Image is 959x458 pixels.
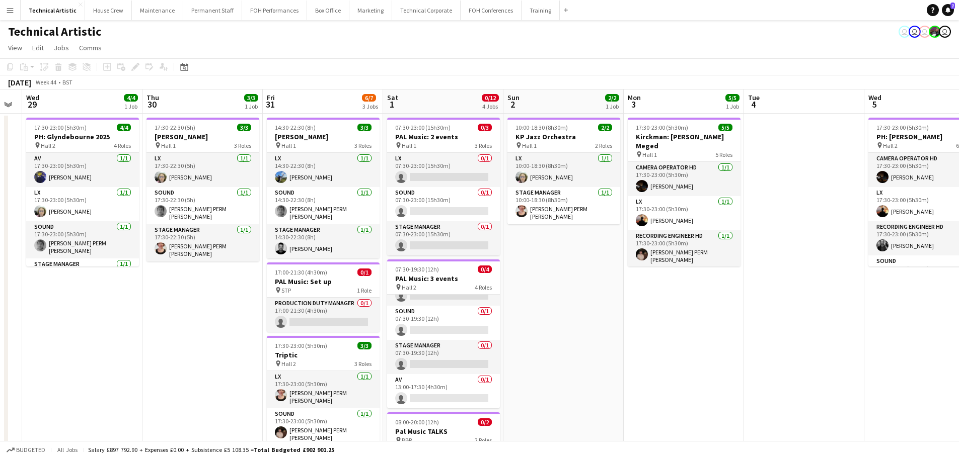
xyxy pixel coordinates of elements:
span: 5/5 [718,124,732,131]
h3: KP Jazz Orchestra [507,132,620,141]
div: Salary £897 792.90 + Expenses £0.00 + Subsistence £5 108.35 = [88,446,334,453]
app-card-role: Stage Manager1/117:30-22:30 (5h)[PERSON_NAME] PERM [PERSON_NAME] [146,224,259,261]
span: 0/3 [478,124,492,131]
button: Training [522,1,560,20]
span: 0/2 [478,418,492,426]
span: Mon [628,93,641,102]
span: 6/7 [362,94,376,102]
span: 10:00-18:30 (8h30m) [515,124,568,131]
app-user-avatar: Sally PERM Pochciol [899,26,911,38]
h3: Pal Music TALKS [387,427,500,436]
app-card-role: Sound1/117:30-22:30 (5h)[PERSON_NAME] PERM [PERSON_NAME] [146,187,259,224]
span: Thu [146,93,159,102]
app-card-role: LX1/110:00-18:30 (8h30m)[PERSON_NAME] [507,153,620,187]
span: 17:00-21:30 (4h30m) [275,268,327,276]
app-job-card: 17:30-22:30 (5h)3/3[PERSON_NAME] Hall 13 RolesLX1/117:30-22:30 (5h)[PERSON_NAME]Sound1/117:30-22:... [146,118,259,261]
span: 07:30-19:30 (12h) [395,265,439,273]
app-card-role: Camera Operator HD1/117:30-23:00 (5h30m)[PERSON_NAME] [628,162,741,196]
span: Tue [748,93,760,102]
div: 3 Jobs [362,103,378,110]
span: 17:30-22:30 (5h) [155,124,195,131]
app-job-card: 07:30-23:00 (15h30m)0/3PAL Music: 2 events Hall 13 RolesLX0/107:30-23:00 (15h30m) Sound0/107:30-2... [387,118,500,255]
span: 14:30-22:30 (8h) [275,124,316,131]
span: 07:30-23:00 (15h30m) [395,124,451,131]
span: Hall 1 [161,142,176,149]
div: 4 Jobs [482,103,498,110]
span: Budgeted [16,446,45,453]
app-card-role: AV1/117:30-23:00 (5h30m)[PERSON_NAME] [26,153,139,187]
span: 5 [867,99,881,110]
span: Comms [79,43,102,52]
span: 31 [265,99,275,110]
app-card-role: Recording Engineer HD1/117:30-23:00 (5h30m)[PERSON_NAME] PERM [PERSON_NAME] [628,230,741,267]
span: 3/3 [244,94,258,102]
a: Jobs [50,41,73,54]
app-card-role: Stage Manager1/1 [26,258,139,296]
app-card-role: Production Duty Manager0/117:00-21:30 (4h30m) [267,298,380,332]
span: 4/4 [124,94,138,102]
span: 2/2 [605,94,619,102]
span: All jobs [55,446,80,453]
div: 1 Job [124,103,137,110]
span: 3/3 [357,124,372,131]
span: 0/12 [482,94,499,102]
span: 2 [506,99,520,110]
h1: Technical Artistic [8,24,101,39]
div: 1 Job [726,103,739,110]
app-card-role: Sound1/114:30-22:30 (8h)[PERSON_NAME] PERM [PERSON_NAME] [267,187,380,224]
app-user-avatar: Sally PERM Pochciol [909,26,921,38]
h3: PH: Glyndebourne 2025 [26,132,139,141]
app-card-role: Stage Manager0/107:30-23:00 (15h30m) [387,221,500,255]
div: 17:30-23:00 (5h30m)5/5Kirckman: [PERSON_NAME] Meged Hall 15 RolesCamera Operator HD1/117:30-23:00... [628,118,741,266]
span: 0/4 [478,265,492,273]
h3: [PERSON_NAME] [267,132,380,141]
span: Hall 1 [522,142,537,149]
app-job-card: 10:00-18:30 (8h30m)2/2KP Jazz Orchestra Hall 12 RolesLX1/110:00-18:30 (8h30m)[PERSON_NAME]Stage M... [507,118,620,224]
span: BBR [402,436,412,444]
app-card-role: AV0/113:00-17:30 (4h30m) [387,374,500,408]
span: 5 Roles [715,151,732,158]
span: Wed [868,93,881,102]
span: Jobs [54,43,69,52]
a: 7 [942,4,954,16]
app-card-role: LX1/117:30-23:00 (5h30m)[PERSON_NAME] [26,187,139,221]
app-job-card: 14:30-22:30 (8h)3/3[PERSON_NAME] Hall 13 RolesLX1/114:30-22:30 (8h)[PERSON_NAME]Sound1/114:30-22:... [267,118,380,258]
button: Permanent Staff [183,1,242,20]
span: Hall 2 [41,142,55,149]
span: 4 Roles [475,284,492,291]
span: Fri [267,93,275,102]
span: 5/5 [725,94,740,102]
app-job-card: 17:00-21:30 (4h30m)0/1PAL Music: Set up STP1 RoleProduction Duty Manager0/117:00-21:30 (4h30m) [267,262,380,332]
h3: [PERSON_NAME] [146,132,259,141]
app-card-role: LX1/117:30-22:30 (5h)[PERSON_NAME] [146,153,259,187]
span: 3/3 [237,124,251,131]
app-card-role: Stage Manager0/107:30-19:30 (12h) [387,340,500,374]
span: 4 [747,99,760,110]
span: Week 44 [33,78,58,86]
span: 2 Roles [475,436,492,444]
span: Total Budgeted £902 901.25 [254,446,334,453]
span: 0/1 [357,268,372,276]
app-card-role: Stage Manager1/110:00-18:30 (8h30m)[PERSON_NAME] PERM [PERSON_NAME] [507,187,620,224]
h3: PAL Music: 3 events [387,274,500,283]
span: 7 [950,3,955,9]
app-user-avatar: Zubair PERM Dhalla [929,26,941,38]
app-job-card: 17:30-23:00 (5h30m)4/4PH: Glyndebourne 2025 Hall 24 RolesAV1/117:30-23:00 (5h30m)[PERSON_NAME]LX1... [26,118,139,266]
app-card-role: Sound0/107:30-19:30 (12h) [387,306,500,340]
span: 29 [25,99,39,110]
app-user-avatar: Abby Hubbard [919,26,931,38]
div: [DATE] [8,77,31,87]
app-card-role: LX1/114:30-22:30 (8h)[PERSON_NAME] [267,153,380,187]
app-card-role: Sound0/107:30-23:00 (15h30m) [387,187,500,221]
span: Hall 2 [402,284,416,291]
span: 3 [626,99,641,110]
span: 2 Roles [595,142,612,149]
span: Hall 2 [281,360,296,368]
app-card-role: Sound1/117:30-23:00 (5h30m)[PERSON_NAME] PERM [PERSON_NAME] [26,221,139,258]
app-card-role: LX1/117:30-23:00 (5h30m)[PERSON_NAME] [628,196,741,230]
